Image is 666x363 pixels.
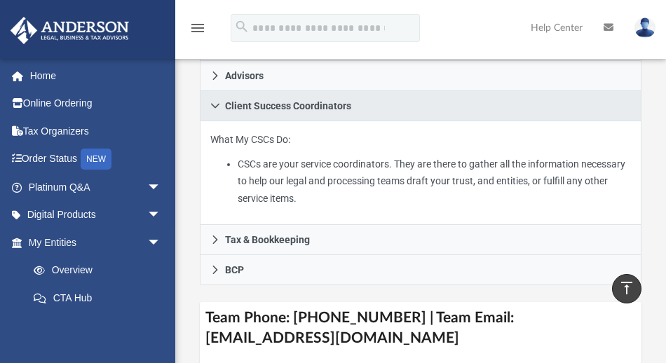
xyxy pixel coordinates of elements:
a: Tax Organizers [10,117,182,145]
div: Client Success Coordinators [200,121,641,225]
span: arrow_drop_down [147,228,175,257]
div: NEW [81,149,111,170]
a: Platinum Q&Aarrow_drop_down [10,173,182,201]
span: arrow_drop_down [147,173,175,202]
i: vertical_align_top [618,280,635,296]
a: vertical_align_top [612,274,641,303]
a: CTA Hub [20,284,182,312]
a: Home [10,62,182,90]
i: menu [189,20,206,36]
h4: Team Phone: [PHONE_NUMBER] | Team Email: [EMAIL_ADDRESS][DOMAIN_NAME] [200,302,641,355]
a: Advisors [200,61,641,91]
span: Client Success Coordinators [225,101,351,111]
span: BCP [225,265,244,275]
a: Client Success Coordinators [200,91,641,121]
a: Tax & Bookkeeping [200,225,641,255]
a: Digital Productsarrow_drop_down [10,201,182,229]
img: Anderson Advisors Platinum Portal [6,17,133,44]
i: search [234,19,250,34]
span: Advisors [225,71,264,81]
span: arrow_drop_down [147,201,175,230]
a: Online Ordering [10,90,182,118]
p: What My CSCs Do: [210,131,631,207]
a: My Entitiesarrow_drop_down [10,228,182,256]
span: Tax & Bookkeeping [225,235,310,245]
img: User Pic [634,18,655,38]
a: Entity Change Request [20,312,182,340]
a: Overview [20,256,182,285]
a: Order StatusNEW [10,145,182,174]
a: menu [189,27,206,36]
a: BCP [200,255,641,285]
li: CSCs are your service coordinators. They are there to gather all the information necessary to hel... [238,156,631,207]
